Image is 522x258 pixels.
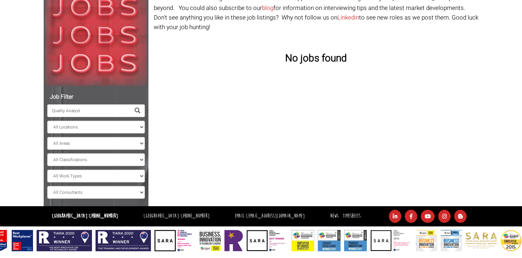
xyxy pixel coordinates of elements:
h3: No jobs found [154,53,479,64]
a: [EMAIL_ADDRESS][DOMAIN_NAME] [246,213,305,219]
li: [GEOGRAPHIC_DATA]: [142,211,211,221]
h5: Job Filter [47,94,145,100]
a: Timesheets [343,213,360,219]
a: blog [262,4,273,12]
input: Search [47,104,130,117]
a: Linkedin [337,13,359,22]
a: News [330,213,338,219]
a: [PHONE_NUMBER] [181,213,210,219]
li: Email: [233,211,306,221]
strong: [GEOGRAPHIC_DATA]: [52,213,118,219]
a: [PHONE_NUMBER] [89,213,118,219]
